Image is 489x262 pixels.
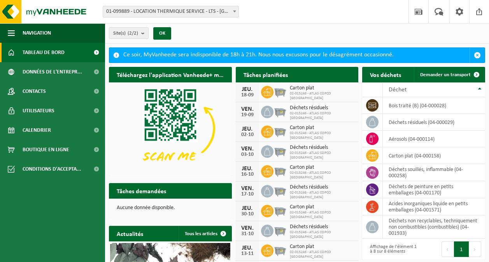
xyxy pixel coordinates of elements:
[290,91,355,101] span: 02-015246 - ATLAS COPCO [GEOGRAPHIC_DATA]
[290,224,355,230] span: Déchets résiduels
[290,204,355,210] span: Carton plat
[290,244,355,250] span: Carton plat
[273,243,287,257] img: WB-2500-GAL-GY-01
[23,23,51,43] span: Navigation
[273,124,287,138] img: WB-2500-GAL-GY-01
[179,226,231,241] a: Tous les articles
[273,204,287,217] img: WB-2500-GAL-GY-01
[383,114,485,131] td: déchets résiduels (04-000029)
[240,152,255,157] div: 03-10
[383,147,485,164] td: carton plat (04-000158)
[240,126,255,132] div: JEU.
[23,101,54,121] span: Utilisateurs
[240,205,255,211] div: JEU.
[117,205,224,211] p: Aucune donnée disponible.
[273,105,287,118] img: WB-2500-GAL-GY-01
[103,6,239,17] span: 01-099889 - LOCATION THERMIQUE SERVICE - LTS - CARVIN
[240,185,255,192] div: VEN.
[109,67,232,82] h2: Téléchargez l'application Vanheede+ maintenant!
[389,87,407,93] span: Déchet
[240,132,255,138] div: 02-10
[290,250,355,259] span: 02-015246 - ATLAS COPCO [GEOGRAPHIC_DATA]
[103,6,238,17] span: 01-099889 - LOCATION THERMIQUE SERVICE - LTS - CARVIN
[240,225,255,231] div: VEN.
[240,112,255,118] div: 19-09
[273,85,287,98] img: WB-2500-GAL-GY-01
[383,164,485,181] td: déchets souillés, inflammable (04-000258)
[290,151,355,160] span: 02-015246 - ATLAS COPCO [GEOGRAPHIC_DATA]
[240,106,255,112] div: VEN.
[290,105,355,111] span: Déchets résiduels
[273,144,287,157] img: WB-2500-GAL-GY-01
[123,48,470,63] div: Ce soir, MyVanheede sera indisponible de 18h à 21h. Nous nous excusons pour le désagrément occasi...
[442,241,454,257] button: Previous
[240,146,255,152] div: VEN.
[109,183,174,198] h2: Tâches demandées
[240,86,255,93] div: JEU.
[290,190,355,200] span: 02-015246 - ATLAS COPCO [GEOGRAPHIC_DATA]
[23,62,82,82] span: Données de l'entrepr...
[469,241,481,257] button: Next
[383,198,485,215] td: acides inorganiques liquide en petits emballages (04-001571)
[290,125,355,131] span: Carton plat
[454,241,469,257] button: 1
[240,172,255,177] div: 16-10
[236,67,296,82] h2: Tâches planifiées
[290,210,355,220] span: 02-015246 - ATLAS COPCO [GEOGRAPHIC_DATA]
[290,164,355,171] span: Carton plat
[290,111,355,121] span: 02-015246 - ATLAS COPCO [GEOGRAPHIC_DATA]
[23,159,81,179] span: Conditions d'accepta...
[240,251,255,257] div: 13-11
[383,131,485,147] td: aérosols (04-000114)
[290,85,355,91] span: Carton plat
[290,171,355,180] span: 02-015246 - ATLAS COPCO [GEOGRAPHIC_DATA]
[240,93,255,98] div: 18-09
[383,97,485,114] td: bois traité (B) (04-000028)
[109,226,151,241] h2: Actualités
[23,121,51,140] span: Calendrier
[420,72,471,77] span: Demander un transport
[240,192,255,197] div: 17-10
[273,224,287,237] img: WB-2500-GAL-GY-01
[128,31,138,36] count: (2/2)
[240,211,255,217] div: 30-10
[23,140,69,159] span: Boutique en ligne
[366,241,420,258] div: Affichage de l'élément 1 à 8 sur 8 éléments
[240,231,255,237] div: 31-10
[290,145,355,151] span: Déchets résiduels
[23,43,65,62] span: Tableau de bord
[362,67,409,82] h2: Vos déchets
[273,184,287,197] img: WB-2500-GAL-GY-01
[414,67,484,82] a: Demander un transport
[383,181,485,198] td: déchets de peinture en petits emballages (04-001170)
[109,27,149,39] button: Site(s)(2/2)
[273,164,287,177] img: WB-2500-GAL-GY-01
[383,215,485,239] td: déchets non recyclables, techniquement non combustibles (combustibles) (04-001933)
[290,230,355,239] span: 02-015246 - ATLAS COPCO [GEOGRAPHIC_DATA]
[290,131,355,140] span: 02-015246 - ATLAS COPCO [GEOGRAPHIC_DATA]
[240,245,255,251] div: JEU.
[240,166,255,172] div: JEU.
[153,27,171,40] button: OK
[23,82,46,101] span: Contacts
[109,82,232,175] img: Download de VHEPlus App
[290,184,355,190] span: Déchets résiduels
[113,28,138,39] span: Site(s)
